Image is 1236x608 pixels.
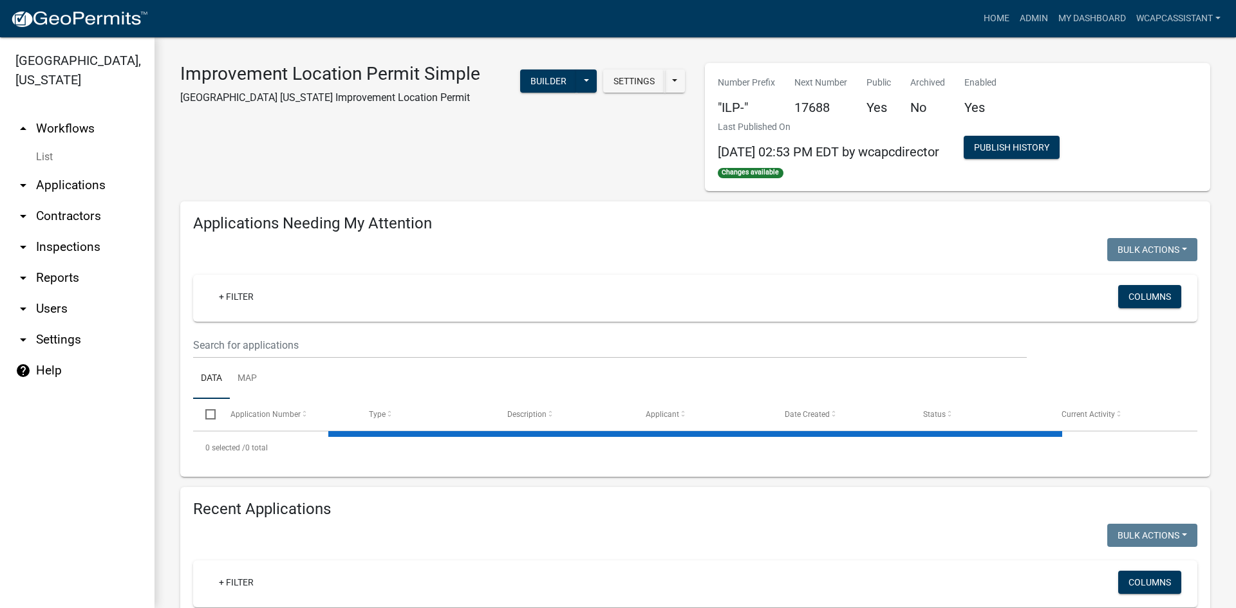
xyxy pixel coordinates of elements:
[1107,238,1197,261] button: Bulk Actions
[180,90,480,106] p: [GEOGRAPHIC_DATA] [US_STATE] Improvement Location Permit
[495,399,633,430] datatable-header-cell: Description
[15,239,31,255] i: arrow_drop_down
[357,399,495,430] datatable-header-cell: Type
[15,178,31,193] i: arrow_drop_down
[15,301,31,317] i: arrow_drop_down
[718,168,783,178] span: Changes available
[794,76,847,89] p: Next Number
[1049,399,1188,430] datatable-header-cell: Current Activity
[633,399,772,430] datatable-header-cell: Applicant
[193,332,1027,358] input: Search for applications
[910,100,945,115] h5: No
[1118,571,1181,594] button: Columns
[1053,6,1131,31] a: My Dashboard
[1107,524,1197,547] button: Bulk Actions
[230,358,265,400] a: Map
[520,69,577,93] button: Builder
[193,358,230,400] a: Data
[15,270,31,286] i: arrow_drop_down
[866,100,891,115] h5: Yes
[180,63,480,85] h3: Improvement Location Permit Simple
[193,214,1197,233] h4: Applications Needing My Attention
[603,69,665,93] button: Settings
[718,144,939,160] span: [DATE] 02:53 PM EDT by wcapcdirector
[923,410,946,419] span: Status
[1062,410,1115,419] span: Current Activity
[979,6,1015,31] a: Home
[193,432,1197,464] div: 0 total
[205,443,245,452] span: 0 selected /
[15,121,31,136] i: arrow_drop_up
[507,410,547,419] span: Description
[193,500,1197,519] h4: Recent Applications
[718,120,939,134] p: Last Published On
[193,399,218,430] datatable-header-cell: Select
[646,410,679,419] span: Applicant
[718,76,775,89] p: Number Prefix
[785,410,830,419] span: Date Created
[230,410,301,419] span: Application Number
[964,136,1060,159] button: Publish History
[209,285,264,308] a: + Filter
[911,399,1049,430] datatable-header-cell: Status
[1131,6,1226,31] a: wcapcassistant
[1015,6,1053,31] a: Admin
[866,76,891,89] p: Public
[964,100,997,115] h5: Yes
[794,100,847,115] h5: 17688
[218,399,356,430] datatable-header-cell: Application Number
[369,410,386,419] span: Type
[772,399,910,430] datatable-header-cell: Date Created
[910,76,945,89] p: Archived
[1118,285,1181,308] button: Columns
[209,571,264,594] a: + Filter
[718,100,775,115] h5: "ILP-"
[15,363,31,378] i: help
[964,76,997,89] p: Enabled
[964,143,1060,154] wm-modal-confirm: Workflow Publish History
[15,208,31,224] i: arrow_drop_down
[15,332,31,347] i: arrow_drop_down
